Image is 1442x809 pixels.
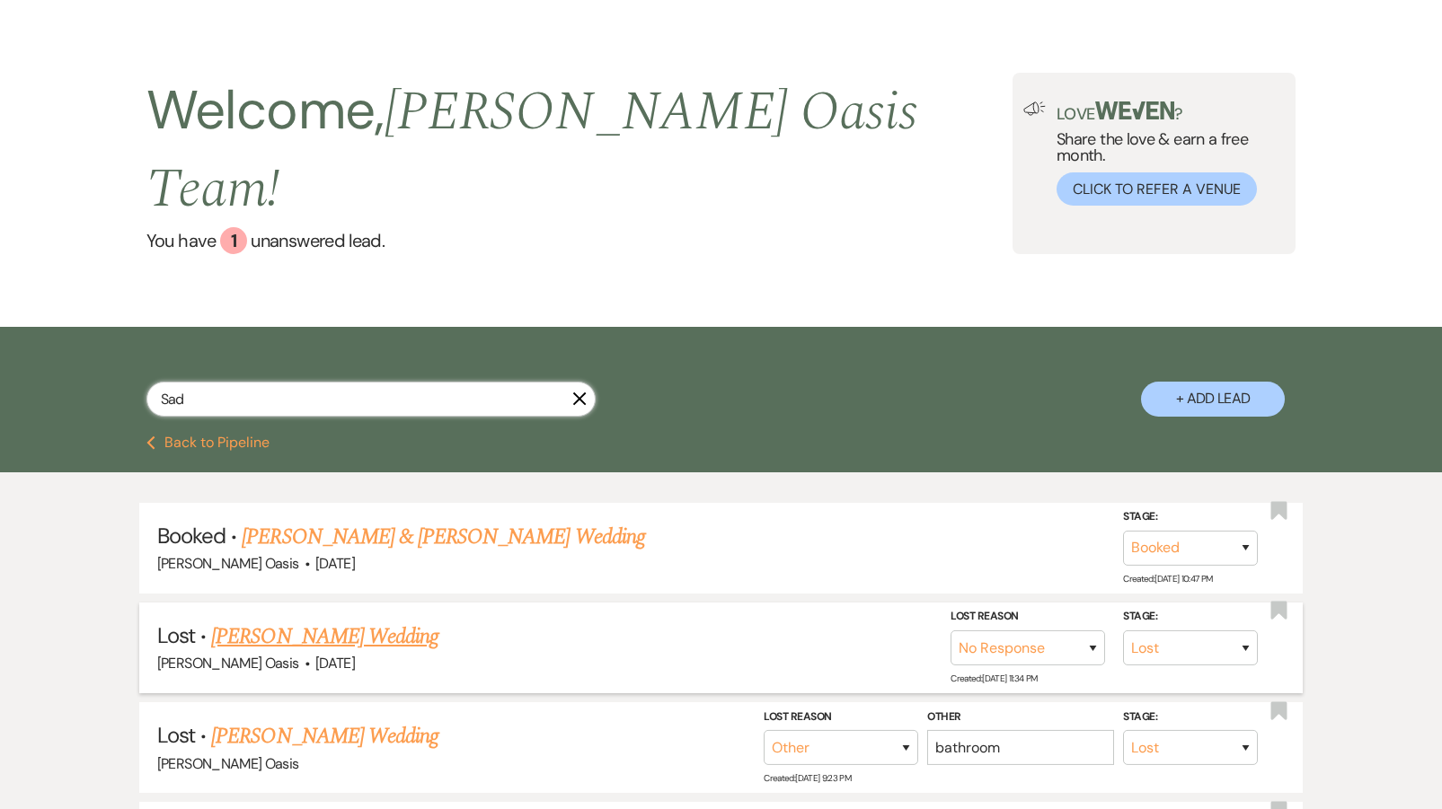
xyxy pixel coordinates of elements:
[764,772,851,784] span: Created: [DATE] 9:23 PM
[315,554,355,573] span: [DATE]
[1123,708,1258,727] label: Stage:
[157,754,299,773] span: [PERSON_NAME] Oasis
[146,435,270,450] button: Back to Pipeline
[315,654,355,673] span: [DATE]
[1123,573,1212,585] span: Created: [DATE] 10:47 PM
[951,673,1037,684] span: Created: [DATE] 11:34 PM
[1141,382,1285,417] button: + Add Lead
[951,607,1105,627] label: Lost Reason
[927,708,1114,727] label: Other
[146,73,1013,227] h2: Welcome,
[157,522,226,550] span: Booked
[1046,101,1285,206] div: Share the love & earn a free month.
[157,654,299,673] span: [PERSON_NAME] Oasis
[764,708,918,727] label: Lost Reason
[1095,101,1175,119] img: weven-logo-green.svg
[211,620,438,653] a: [PERSON_NAME] Wedding
[146,227,1013,254] a: You have 1 unanswered lead.
[1123,507,1258,527] label: Stage:
[1057,172,1257,206] button: Click to Refer a Venue
[220,227,247,254] div: 1
[157,621,195,649] span: Lost
[1023,101,1046,116] img: loud-speaker-illustration.svg
[146,382,596,417] input: Search by name, event date, email address or phone number
[157,721,195,749] span: Lost
[242,521,644,553] a: [PERSON_NAME] & [PERSON_NAME] Wedding
[1057,101,1285,122] p: Love ?
[211,720,438,752] a: [PERSON_NAME] Wedding
[146,71,918,231] span: [PERSON_NAME] Oasis Team !
[157,554,299,573] span: [PERSON_NAME] Oasis
[1123,607,1258,627] label: Stage:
